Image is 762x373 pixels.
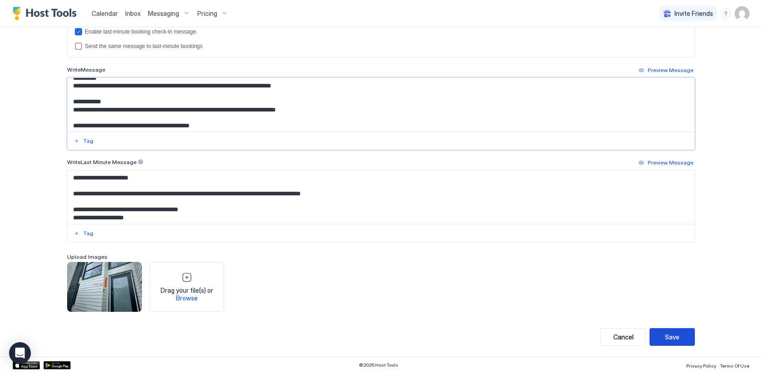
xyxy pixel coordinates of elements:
[176,294,198,302] span: Browse
[613,332,634,342] div: Cancel
[648,66,694,74] div: Preview Message
[637,65,695,76] button: Preview Message
[359,362,398,368] span: © 2025 Host Tools
[686,360,716,370] a: Privacy Policy
[67,159,137,165] span: Write Last Minute Message
[73,136,95,146] button: Tag
[67,262,142,312] div: View image
[92,10,118,17] span: Calendar
[148,10,179,18] span: Messaging
[601,328,646,346] button: Cancel
[83,137,93,145] div: Tag
[67,66,105,73] span: Write Message
[686,363,716,368] span: Privacy Policy
[68,170,694,224] textarea: Input Field
[13,7,81,20] a: Host Tools Logo
[73,228,95,239] button: Tag
[92,9,118,18] a: Calendar
[637,157,695,168] button: Preview Message
[648,159,694,167] div: Preview Message
[720,360,749,370] a: Terms Of Use
[125,9,141,18] a: Inbox
[83,229,93,237] div: Tag
[665,332,679,342] div: Save
[720,363,749,368] span: Terms Of Use
[75,28,687,35] div: lastMinuteMessageEnabled
[68,78,694,131] textarea: Input Field
[85,29,687,35] div: Enable last-minute booking check-in message.
[75,43,687,50] div: lastMinuteMessageIsTheSame
[9,342,31,364] div: Open Intercom Messenger
[44,361,71,369] a: Google Play Store
[13,361,40,369] a: App Store
[735,6,749,21] div: User profile
[125,10,141,17] span: Inbox
[650,328,695,346] button: Save
[85,43,687,49] div: Send the same message to last-minute bookings
[720,8,731,19] div: menu
[153,286,220,302] span: Drag your file(s) or
[67,253,107,260] span: Upload Images
[197,10,217,18] span: Pricing
[674,10,713,18] span: Invite Friends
